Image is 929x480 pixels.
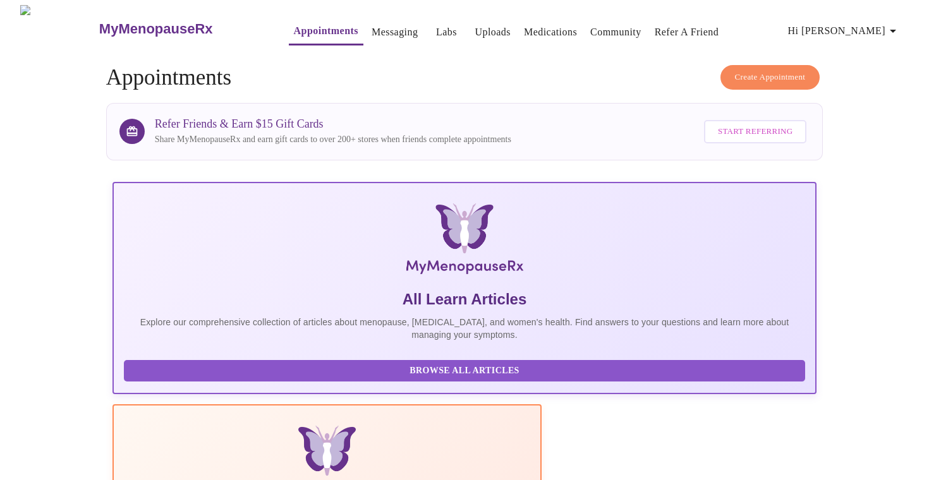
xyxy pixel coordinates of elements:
h3: Refer Friends & Earn $15 Gift Cards [155,117,511,131]
a: Labs [436,23,457,41]
button: Medications [519,20,582,45]
button: Start Referring [704,120,806,143]
span: Start Referring [718,124,792,139]
a: MyMenopauseRx [97,7,263,51]
p: Share MyMenopauseRx and earn gift cards to over 200+ stores when friends complete appointments [155,133,511,146]
button: Labs [426,20,466,45]
img: MyMenopauseRx Logo [20,5,97,52]
button: Community [585,20,647,45]
a: Appointments [294,22,358,40]
a: Start Referring [701,114,810,150]
span: Hi [PERSON_NAME] [788,22,901,40]
a: Uploads [475,23,511,41]
span: Browse All Articles [137,363,793,379]
span: Create Appointment [735,70,806,85]
p: Explore our comprehensive collection of articles about menopause, [MEDICAL_DATA], and women's hea... [124,316,806,341]
button: Messaging [367,20,423,45]
a: Community [590,23,641,41]
a: Messaging [372,23,418,41]
button: Uploads [470,20,516,45]
h5: All Learn Articles [124,289,806,309]
a: Browse All Articles [124,364,809,375]
h4: Appointments [106,65,823,90]
img: MyMenopauseRx Logo [229,203,700,279]
a: Medications [524,23,577,41]
a: Refer a Friend [655,23,719,41]
h3: MyMenopauseRx [99,21,213,37]
button: Browse All Articles [124,360,806,382]
button: Appointments [289,18,363,45]
button: Create Appointment [720,65,820,90]
button: Hi [PERSON_NAME] [783,18,906,44]
button: Refer a Friend [650,20,724,45]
